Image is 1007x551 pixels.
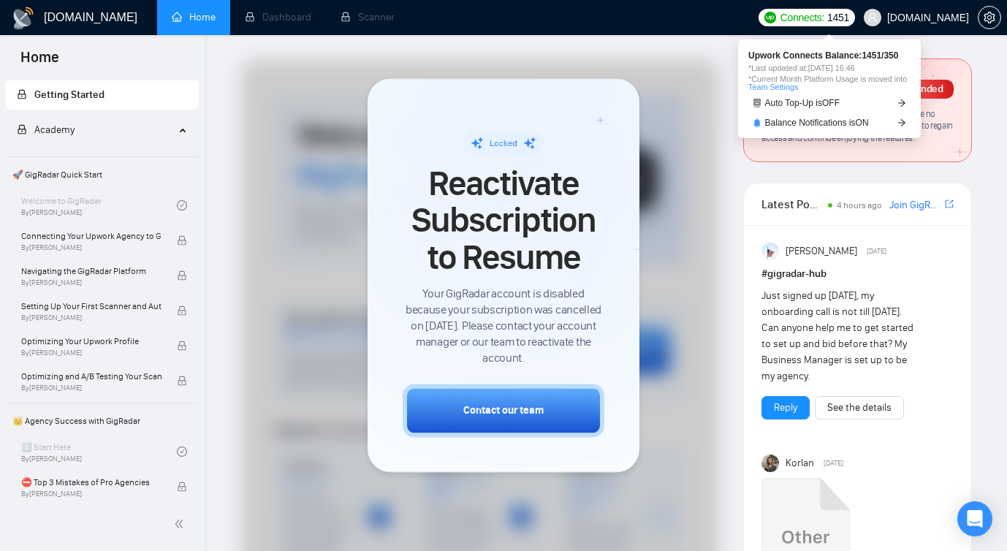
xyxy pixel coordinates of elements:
span: Connecting Your Upwork Agency to GigRadar [21,229,161,243]
span: *Last updated at: [DATE] 16:46 [748,64,911,72]
span: lock [177,235,187,246]
span: double-left [174,517,189,531]
span: Navigating the GigRadar Platform [21,264,161,278]
span: 👑 Agency Success with GigRadar [7,406,197,436]
div: Open Intercom Messenger [957,501,992,536]
span: Getting Started [34,88,104,101]
span: lock [177,482,187,492]
span: Your subscription has ended, and features are no longer available. You can renew subscription to ... [761,108,953,143]
span: Your GigRadar account is disabled because your subscription was cancelled on [DATE]. Please conta... [403,286,604,367]
span: 🚀 GigRadar Quick Start [7,160,197,189]
span: Academy [17,123,75,136]
span: lock [17,89,27,99]
span: By [PERSON_NAME] [21,349,161,357]
a: homeHome [172,11,216,23]
button: Reply [761,396,810,419]
img: logo [12,7,35,30]
span: Optimizing and A/B Testing Your Scanner for Better Results [21,369,161,384]
button: See the details [815,396,904,419]
img: Anisuzzaman Khan [761,243,779,260]
span: By [PERSON_NAME] [21,490,161,498]
img: Korlan [761,455,779,472]
div: Contact our team [463,403,544,419]
span: By [PERSON_NAME] [21,278,161,287]
button: Contact our team [403,384,604,438]
span: By [PERSON_NAME] [21,243,161,252]
span: arrow-right [897,99,906,107]
span: arrow-right [897,118,906,127]
a: bellBalance Notifications isONarrow-right [748,115,911,131]
span: Setting Up Your First Scanner and Auto-Bidder [21,299,161,313]
span: export [945,198,954,210]
span: *Current Month Platform Usage is moved into [748,75,911,91]
span: Reactivate Subscription to Resume [403,165,604,275]
span: By [PERSON_NAME] [21,313,161,322]
span: check-circle [177,446,187,457]
h1: # gigradar-hub [761,266,954,282]
a: setting [978,12,1001,23]
span: 4 hours ago [837,200,882,210]
span: Optimizing Your Upwork Profile [21,334,161,349]
span: Home [9,47,71,77]
a: Team Settings [748,83,798,91]
a: Reply [774,400,797,416]
span: lock [17,124,27,134]
li: Getting Started [5,80,199,110]
span: lock [177,305,187,316]
span: Upwork Connects Balance: 1451 / 350 [748,51,911,60]
span: check-circle [177,200,187,210]
a: See the details [827,400,892,416]
span: lock [177,341,187,351]
a: robotAuto Top-Up isOFFarrow-right [748,96,911,111]
span: robot [753,99,761,107]
span: Balance Notifications is ON [765,118,869,127]
div: Just signed up [DATE], my onboarding call is not till [DATE]. Can anyone help me to get started t... [761,288,915,384]
span: 1451 [827,9,849,26]
span: [DATE] [867,245,886,258]
span: [PERSON_NAME] [786,243,857,259]
span: Latest Posts from the GigRadar Community [761,195,824,213]
span: Locked [490,138,517,148]
span: setting [978,12,1000,23]
a: Join GigRadar Slack Community [889,197,942,213]
span: Korlan [786,455,814,471]
span: ⛔ Top 3 Mistakes of Pro Agencies [21,475,161,490]
span: By [PERSON_NAME] [21,384,161,392]
span: bell [753,118,761,127]
span: Academy [34,123,75,136]
a: export [945,197,954,211]
span: lock [177,376,187,386]
span: lock [177,270,187,281]
span: [DATE] [824,457,843,470]
img: upwork-logo.png [764,12,776,23]
span: Connects: [780,9,824,26]
button: setting [978,6,1001,29]
div: Ended [905,80,954,99]
span: Auto Top-Up is OFF [765,99,840,107]
span: user [867,12,878,23]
